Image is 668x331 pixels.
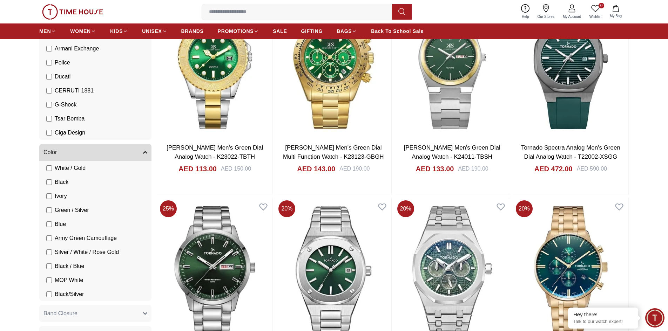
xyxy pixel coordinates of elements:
[55,192,67,200] span: Ivory
[55,248,119,256] span: Silver / White / Rose Gold
[573,319,633,325] p: Talk to our watch expert!
[339,165,370,173] div: AED 190.00
[46,235,52,241] input: Army Green Camouflage
[273,28,287,35] span: SALE
[46,179,52,185] input: Black
[55,220,66,228] span: Blue
[46,277,52,283] input: MOP White
[55,129,85,137] span: Ciga Design
[46,221,52,227] input: Blue
[416,164,454,174] h4: AED 133.00
[297,164,335,174] h4: AED 143.00
[70,25,96,37] a: WOMEN
[55,73,70,81] span: Ducati
[535,14,557,19] span: Our Stores
[533,3,559,21] a: Our Stores
[519,14,532,19] span: Help
[55,290,84,298] span: Black/Silver
[371,25,424,37] a: Back To School Sale
[55,101,76,109] span: G-Shock
[371,28,424,35] span: Back To School Sale
[46,130,52,136] input: Ciga Design
[110,25,128,37] a: KIDS
[55,276,83,284] span: MOP White
[521,144,620,160] a: Tornado Spectra Analog Men's Green Dial Analog Watch - T22002-XSGG
[516,200,533,217] span: 20 %
[585,3,606,21] a: 0Wishlist
[46,102,52,108] input: G-Shock
[160,200,177,217] span: 25 %
[337,25,357,37] a: BAGS
[301,28,323,35] span: GIFTING
[46,165,52,171] input: White / Gold
[142,25,167,37] a: UNISEX
[577,165,607,173] div: AED 590.00
[55,58,70,67] span: Police
[46,207,52,213] input: Green / Silver
[278,200,295,217] span: 20 %
[518,3,533,21] a: Help
[178,164,217,174] h4: AED 113.00
[218,25,259,37] a: PROMOTIONS
[39,25,56,37] a: MEN
[458,165,488,173] div: AED 190.00
[560,14,584,19] span: My Account
[46,263,52,269] input: Black / Blue
[167,144,263,160] a: [PERSON_NAME] Men's Green Dial Analog Watch - K23022-TBTH
[39,144,151,161] button: Color
[55,262,84,270] span: Black / Blue
[606,4,626,20] button: My Bag
[39,28,51,35] span: MEN
[55,234,117,242] span: Army Green Camouflage
[42,4,103,20] img: ...
[46,60,52,65] input: Police
[55,178,68,186] span: Black
[645,308,664,327] div: Chat Widget
[55,44,99,53] span: Armani Exchange
[46,193,52,199] input: Ivory
[46,291,52,297] input: Black/Silver
[46,88,52,94] input: CERRUTI 1881
[70,28,91,35] span: WOMEN
[46,74,52,80] input: Ducati
[573,311,633,318] div: Hey there!
[43,309,77,318] span: Band Closure
[46,249,52,255] input: Silver / White / Rose Gold
[46,46,52,51] input: Armani Exchange
[397,200,414,217] span: 20 %
[181,28,204,35] span: BRANDS
[43,148,57,157] span: Color
[39,305,151,322] button: Band Closure
[337,28,352,35] span: BAGS
[283,144,384,160] a: [PERSON_NAME] Men's Green Dial Multi Function Watch - K23123-GBGH
[599,3,604,8] span: 0
[587,14,604,19] span: Wishlist
[55,115,85,123] span: Tsar Bomba
[607,13,625,19] span: My Bag
[110,28,123,35] span: KIDS
[55,164,86,172] span: White / Gold
[273,25,287,37] a: SALE
[55,206,89,214] span: Green / Silver
[404,144,500,160] a: [PERSON_NAME] Men's Green Dial Analog Watch - K24011-TBSH
[181,25,204,37] a: BRANDS
[534,164,573,174] h4: AED 472.00
[218,28,254,35] span: PROMOTIONS
[55,87,94,95] span: CERRUTI 1881
[142,28,162,35] span: UNISEX
[46,116,52,122] input: Tsar Bomba
[221,165,251,173] div: AED 150.00
[301,25,323,37] a: GIFTING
